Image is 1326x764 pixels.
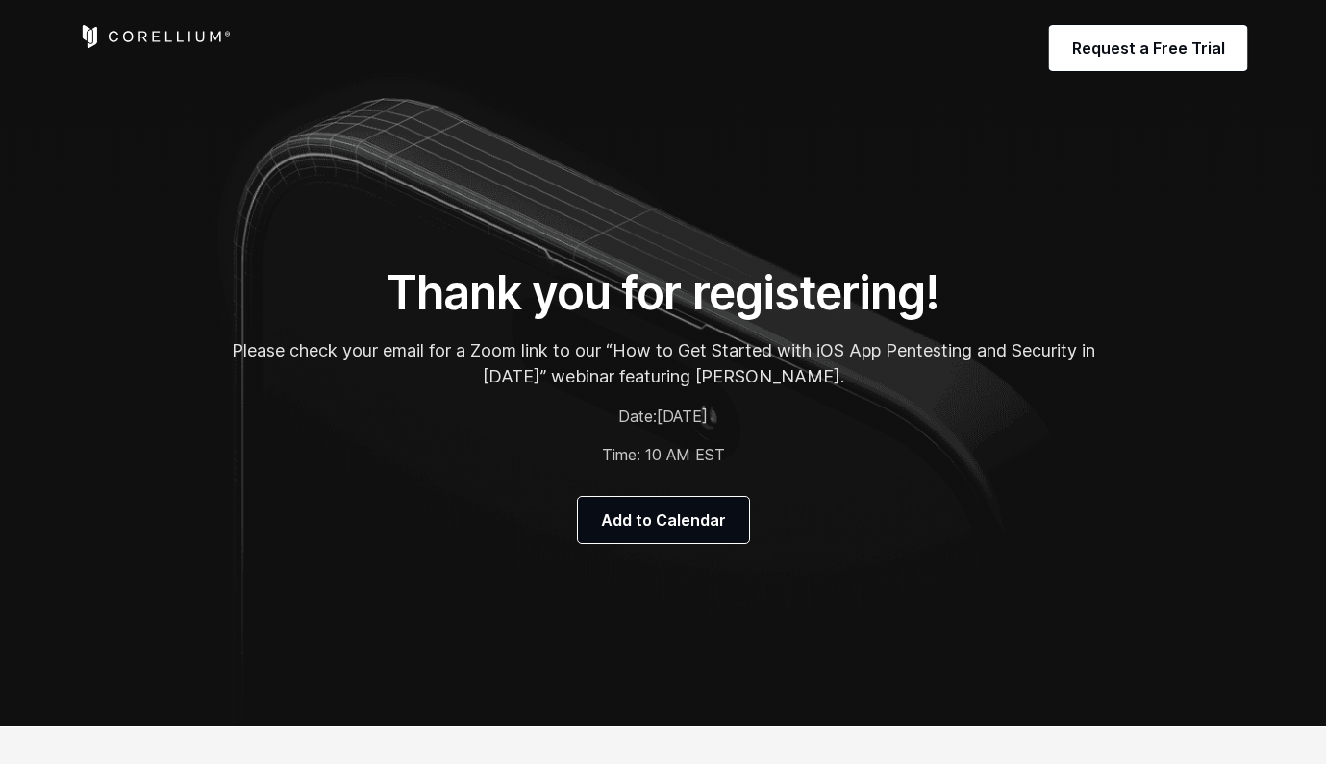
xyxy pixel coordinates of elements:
[1049,25,1248,71] a: Request a Free Trial
[601,508,726,531] span: Add to Calendar
[578,497,749,543] a: Add to Calendar
[79,25,232,48] a: Corellium Home
[231,443,1096,466] p: Time: 10 AM EST
[231,405,1096,428] p: Date:
[231,264,1096,322] h1: Thank you for registering!
[231,337,1096,389] p: Please check your email for a Zoom link to our “How to Get Started with iOS App Pentesting and Se...
[657,407,708,426] span: [DATE]
[1072,37,1225,60] span: Request a Free Trial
